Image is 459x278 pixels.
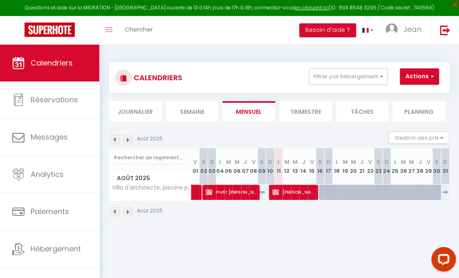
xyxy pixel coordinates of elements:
li: Journalier [109,101,162,121]
th: 29 [424,148,432,185]
th: 25 [391,148,399,185]
th: 15 [308,148,316,185]
button: Besoin d'aide ? [299,23,356,37]
th: 01 [191,148,199,185]
abbr: S [318,158,322,166]
th: 10 [266,148,274,185]
p: Août 2025 [137,207,163,215]
li: Planning [392,101,445,121]
abbr: S [376,158,380,166]
th: 14 [299,148,307,185]
abbr: M [293,158,298,166]
th: 04 [216,148,224,185]
abbr: D [443,158,447,166]
span: Jean [403,24,421,34]
li: Trimestre [279,101,332,121]
img: Super Booking [25,23,75,37]
iframe: LiveChat chat widget [425,244,459,278]
th: 22 [366,148,374,185]
abbr: L [219,158,222,166]
abbr: D [210,158,214,166]
span: Chercher [125,25,153,34]
th: 17 [324,148,332,185]
input: Rechercher un logement... [114,150,186,165]
button: Actions [400,68,439,85]
span: Analytics [31,169,64,179]
abbr: S [435,158,439,166]
abbr: M [234,158,239,166]
th: 31 [441,148,449,185]
abbr: V [310,158,313,166]
abbr: M [343,158,347,166]
abbr: M [401,158,406,166]
th: 08 [249,148,257,185]
abbr: D [268,158,272,166]
th: 21 [358,148,366,185]
span: Messages [31,132,68,142]
abbr: V [252,158,255,166]
img: ... [385,23,398,36]
abbr: D [385,158,389,166]
abbr: L [277,158,280,166]
th: 18 [333,148,341,185]
th: 09 [257,148,266,185]
th: 16 [316,148,324,185]
abbr: J [244,158,247,166]
a: en cliquant ici [295,4,329,11]
a: Chercher [119,16,159,45]
th: 06 [233,148,241,185]
abbr: V [368,158,372,166]
th: 05 [224,148,233,185]
th: 13 [291,148,299,185]
img: logout [440,25,450,35]
span: Réservations [31,95,78,105]
p: Août 2025 [137,135,163,143]
button: Gestion des prix [388,131,449,144]
div: 650 [257,185,266,200]
abbr: V [193,158,197,166]
th: 28 [416,148,424,185]
abbr: S [202,158,206,166]
span: Calendriers [31,58,73,68]
span: Août 2025 [110,172,191,184]
abbr: M [226,158,231,166]
th: 20 [349,148,357,185]
abbr: L [394,158,396,166]
abbr: M [284,158,289,166]
span: [PERSON_NAME] [272,184,316,200]
abbr: M [351,158,356,166]
li: Mensuel [222,101,275,121]
th: 23 [374,148,382,185]
abbr: L [336,158,338,166]
abbr: V [426,158,430,166]
h3: CALENDRIERS [132,68,182,87]
abbr: M [409,158,414,166]
span: Villa d'architecte, piscine privative, Vico Corse [111,185,193,191]
th: 03 [208,148,216,185]
th: 07 [241,148,249,185]
th: 11 [274,148,282,185]
li: Tâches [336,101,389,121]
li: Semaine [166,101,219,121]
th: 30 [432,148,441,185]
th: 27 [408,148,416,185]
th: 24 [383,148,391,185]
abbr: S [260,158,264,166]
th: 26 [399,148,407,185]
abbr: J [418,158,421,166]
span: Paiements [31,206,69,217]
div: 480 [441,185,449,200]
th: 02 [199,148,208,185]
button: Filtrer par hébergement [309,68,387,85]
abbr: D [326,158,330,166]
abbr: J [302,158,305,166]
th: 12 [282,148,291,185]
th: 19 [341,148,349,185]
span: Profit [PERSON_NAME] [206,184,257,200]
abbr: J [360,158,363,166]
a: ... Jean [379,16,431,45]
span: Hébergement [31,244,81,254]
